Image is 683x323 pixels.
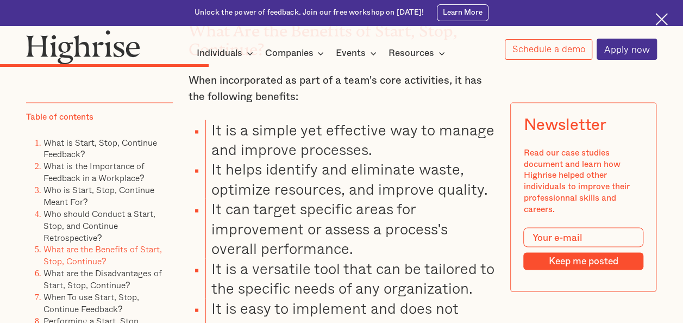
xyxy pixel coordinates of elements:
[524,147,643,215] div: Read our case studies document and learn how Highrise helped other individuals to improve their p...
[265,47,313,60] div: Companies
[43,243,162,268] a: What are the Benefits of Start, Stop, Continue?
[205,120,494,159] li: It is a simple yet effective way to manage and improve processes.
[43,159,145,184] a: What is the Importance of Feedback in a Workplace?
[524,252,643,270] input: Keep me posted
[655,13,668,26] img: Cross icon
[189,72,495,104] p: When incorporated as part of a team's core activities, it has the following benefits:
[524,228,643,247] input: Your e-mail
[205,198,494,258] li: It can target specific areas for improvement or assess a process's overall performance.
[43,266,162,291] a: What are the Disadvantages of Start, Stop, Continue?
[43,290,139,315] a: When To use Start, Stop, Continue Feedback?
[389,47,448,60] div: Resources
[26,30,140,64] img: Highrise logo
[336,47,366,60] div: Events
[205,258,494,298] li: It is a versatile tool that can be tailored to the specific needs of any organization.
[26,111,93,123] div: Table of contents
[43,135,157,160] a: What is Start, Stop, Continue Feedback?
[524,228,643,270] form: Modal Form
[195,8,424,18] div: Unlock the power of feedback. Join our free workshop on [DATE]!
[597,39,657,60] a: Apply now
[505,39,593,60] a: Schedule a demo
[197,47,256,60] div: Individuals
[437,4,488,21] a: Learn More
[265,47,327,60] div: Companies
[336,47,380,60] div: Events
[524,116,606,134] div: Newsletter
[43,183,154,208] a: Who is Start, Stop, Continue Meant For?
[205,159,494,198] li: It helps identify and eliminate waste, optimize resources, and improve quality.
[43,207,155,244] a: Who should Conduct a Start, Stop, and Continue Retrospective?
[197,47,242,60] div: Individuals
[389,47,434,60] div: Resources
